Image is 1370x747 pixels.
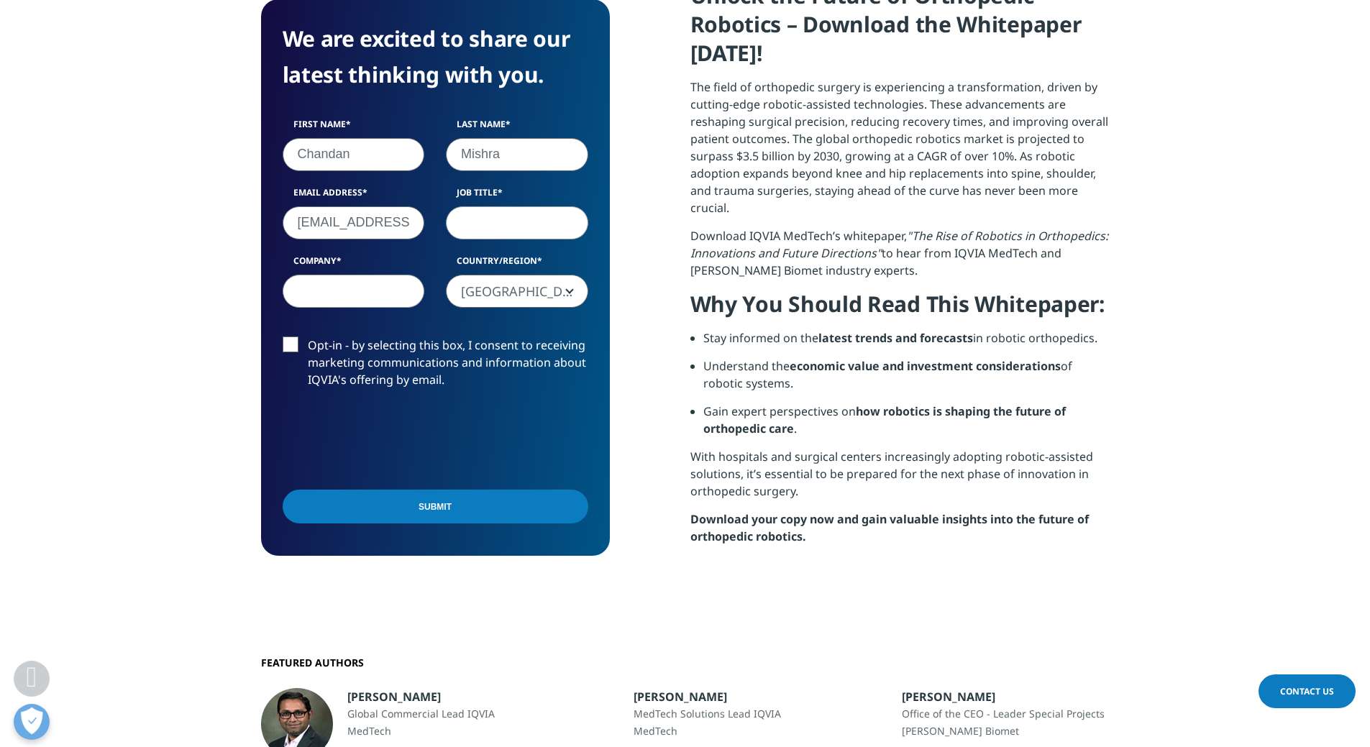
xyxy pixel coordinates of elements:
[283,117,425,137] label: First Name
[283,21,588,93] h4: We are excited to share our latest thinking with you.
[690,511,1089,544] strong: Download your copy now and gain valuable insights into the future of orthopedic robotics.
[14,704,50,740] button: Open Preferences
[446,117,588,137] label: Last Name
[261,656,1110,669] h6: FEATURED AUTHORS
[447,275,588,308] span: United States
[902,688,1110,705] div: [PERSON_NAME]
[446,254,588,274] label: Country/Region
[1259,674,1356,708] a: Contact Us
[634,705,819,740] p: MedTech Solutions Lead IQVIA MedTech
[283,411,501,467] iframe: reCAPTCHA
[703,329,1110,357] li: Stay informed on the in robotic orthopedics.
[283,254,425,274] label: Company
[690,228,1108,261] em: "The Rise of Robotics in Orthopedics: Innovations and Future Directions"
[1280,685,1334,697] span: Contact Us
[446,274,588,307] span: United States
[703,403,1110,448] li: Gain expert perspectives on .
[703,357,1110,403] li: Understand the of robotic systems.
[690,78,1110,227] p: The field of orthopedic surgery is experiencing a transformation, driven by cutting-edge robotic-...
[902,705,1110,740] p: Office of the CEO - Leader Special Projects [PERSON_NAME] Biomet
[347,705,529,740] p: Global Commercial Lead IQVIA MedTech
[283,185,425,206] label: Email Address
[283,336,588,396] label: Opt-in - by selecting this box, I consent to receiving marketing communications and information a...
[690,448,1110,510] p: With hospitals and surgical centers increasingly adopting robotic-assisted solutions, it’s essent...
[446,185,588,206] label: Job Title
[634,688,819,705] div: [PERSON_NAME]
[690,290,1110,329] h4: Why You Should Read This Whitepaper:
[818,330,973,346] strong: latest trends and forecasts
[283,490,588,523] input: Submit
[347,688,529,705] div: [PERSON_NAME]
[703,403,1066,436] strong: how robotics is shaping the future of orthopedic care
[690,227,1110,290] p: Download IQVIA MedTech’s whitepaper, to hear from IQVIA MedTech and [PERSON_NAME] Biomet industry...
[790,358,1061,374] strong: economic value and investment considerations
